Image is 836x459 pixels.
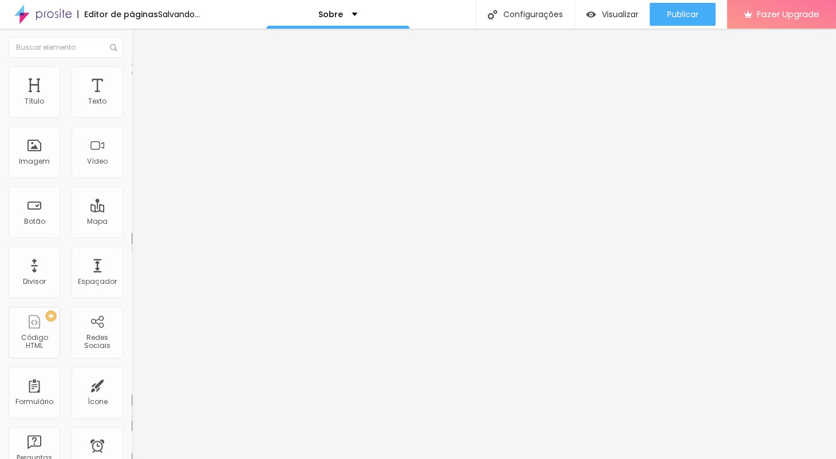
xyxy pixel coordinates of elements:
[15,398,53,406] div: Formulário
[88,97,107,105] div: Texto
[574,3,649,26] button: Visualizar
[24,217,45,225] div: Botão
[586,10,596,19] img: view-1.svg
[87,157,108,165] div: Vídeo
[601,10,638,19] span: Visualizar
[667,10,698,19] span: Publicar
[318,10,343,18] p: Sobre
[9,37,123,58] input: Buscar elemento
[132,29,836,459] iframe: Editor
[25,97,44,105] div: Título
[23,278,46,286] div: Divisor
[77,10,158,18] div: Editor de páginas
[74,334,120,350] div: Redes Sociais
[87,217,108,225] div: Mapa
[110,44,117,51] img: Icone
[88,398,108,406] div: Ícone
[756,9,819,19] span: Fazer Upgrade
[487,10,497,19] img: Icone
[649,3,715,26] button: Publicar
[19,157,50,165] div: Imagem
[78,278,117,286] div: Espaçador
[11,334,57,350] div: Código HTML
[158,10,200,18] div: Salvando...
